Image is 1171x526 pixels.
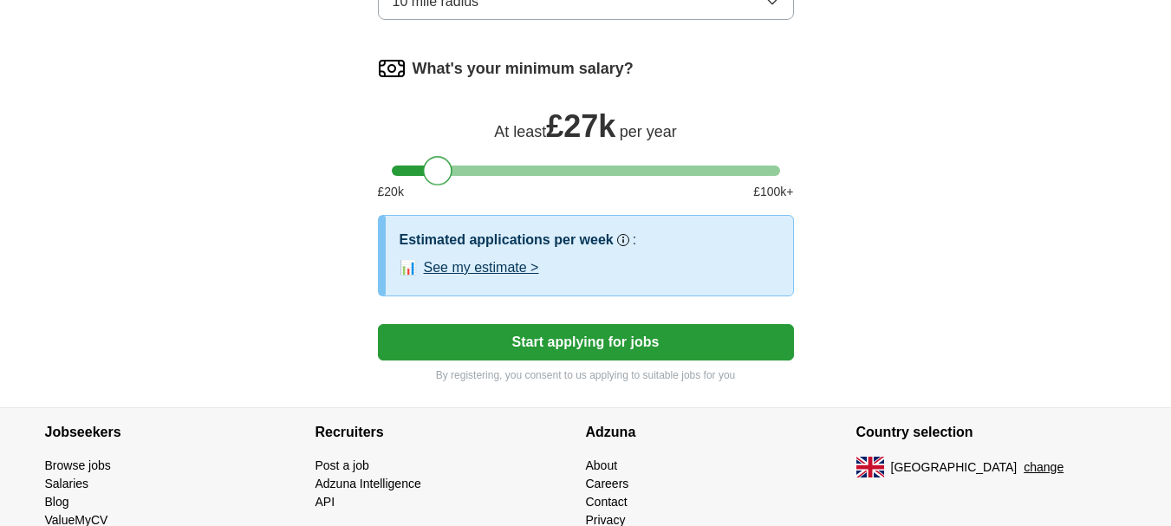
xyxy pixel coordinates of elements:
a: Adzuna Intelligence [316,477,421,490]
span: £ 27k [546,108,615,144]
a: Post a job [316,458,369,472]
a: Careers [586,477,629,490]
a: About [586,458,618,472]
span: [GEOGRAPHIC_DATA] [891,458,1018,477]
img: salary.png [378,55,406,82]
a: API [316,495,335,509]
a: Salaries [45,477,89,490]
span: per year [620,123,677,140]
span: 📊 [400,257,417,278]
a: Browse jobs [45,458,111,472]
span: £ 20 k [378,183,404,201]
h3: Estimated applications per week [400,230,614,250]
a: Contact [586,495,628,509]
label: What's your minimum salary? [413,57,634,81]
button: See my estimate > [424,257,539,278]
button: change [1024,458,1064,477]
p: By registering, you consent to us applying to suitable jobs for you [378,367,794,383]
span: At least [494,123,546,140]
img: UK flag [856,457,884,477]
button: Start applying for jobs [378,324,794,360]
a: Blog [45,495,69,509]
h3: : [633,230,636,250]
h4: Country selection [856,408,1127,457]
